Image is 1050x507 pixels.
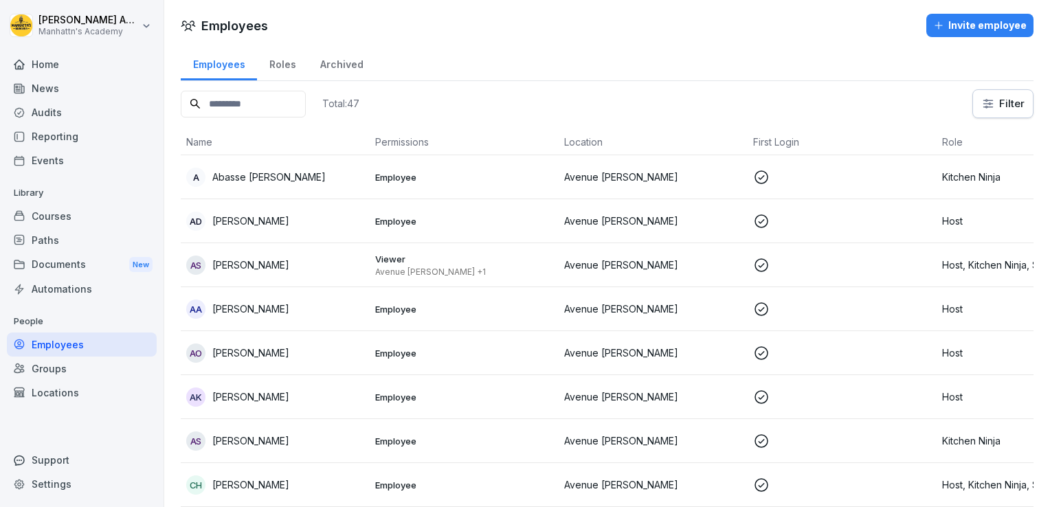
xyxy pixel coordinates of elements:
a: Reporting [7,124,157,148]
p: Avenue [PERSON_NAME] [564,390,742,404]
h1: Employees [201,16,268,35]
a: Roles [257,45,308,80]
div: AA [186,300,205,319]
th: Name [181,129,370,155]
p: Manhattn's Academy [38,27,139,36]
button: Invite employee [926,14,1034,37]
p: Employee [375,215,553,227]
th: First Login [748,129,937,155]
a: Employees [181,45,257,80]
p: [PERSON_NAME] [212,346,289,360]
a: Settings [7,472,157,496]
p: Avenue [PERSON_NAME] [564,170,742,184]
div: AS [186,256,205,275]
th: Location [559,129,748,155]
p: Abasse [PERSON_NAME] [212,170,326,184]
p: Avenue [PERSON_NAME] +1 [375,267,553,278]
a: Paths [7,228,157,252]
p: Avenue [PERSON_NAME] [564,302,742,316]
th: Permissions [370,129,559,155]
p: Library [7,182,157,204]
p: [PERSON_NAME] [212,477,289,492]
p: Total: 47 [322,97,359,110]
p: Avenue [PERSON_NAME] [564,477,742,492]
p: Avenue [PERSON_NAME] [564,346,742,360]
p: Employee [375,435,553,447]
a: Events [7,148,157,172]
div: AO [186,343,205,363]
div: AS [186,431,205,451]
a: DocumentsNew [7,252,157,278]
div: CH [186,475,205,495]
a: News [7,76,157,100]
p: [PERSON_NAME] [212,258,289,272]
p: Employee [375,391,553,403]
p: Employee [375,347,553,359]
a: Locations [7,381,157,405]
div: New [129,257,153,273]
a: Groups [7,357,157,381]
div: ak [186,387,205,407]
div: Filter [981,97,1025,111]
p: [PERSON_NAME] [212,302,289,316]
p: Avenue [PERSON_NAME] [564,258,742,272]
a: Employees [7,333,157,357]
a: Home [7,52,157,76]
p: [PERSON_NAME] Admin [38,14,139,26]
p: Avenue [PERSON_NAME] [564,214,742,228]
a: Archived [308,45,375,80]
p: People [7,311,157,333]
div: Documents [7,252,157,278]
p: Employee [375,303,553,315]
p: Avenue [PERSON_NAME] [564,433,742,448]
div: AD [186,212,205,231]
button: Filter [973,90,1033,117]
a: Audits [7,100,157,124]
div: Support [7,448,157,472]
p: Viewer [375,253,553,265]
p: [PERSON_NAME] [212,390,289,404]
a: Automations [7,277,157,301]
p: [PERSON_NAME] [212,433,289,448]
div: A [186,168,205,187]
p: Employee [375,171,553,183]
p: [PERSON_NAME] [212,214,289,228]
p: Employee [375,479,553,491]
div: Invite employee [933,18,1027,33]
a: Courses [7,204,157,228]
